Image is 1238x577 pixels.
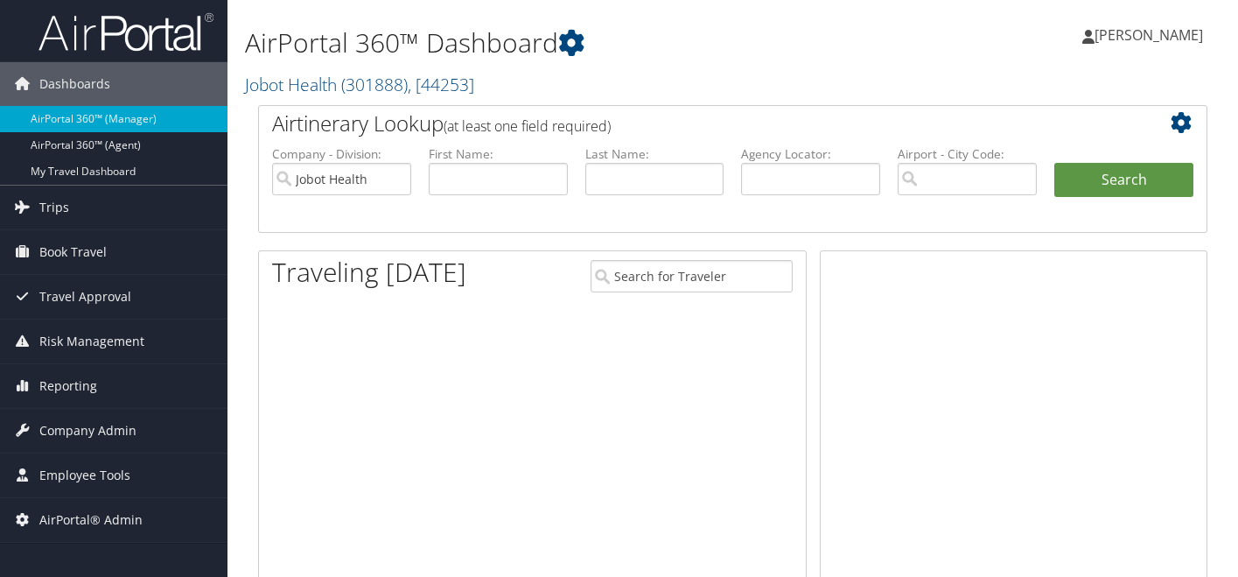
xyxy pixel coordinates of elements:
label: Company - Division: [272,145,411,163]
span: Dashboards [39,62,110,106]
h1: Traveling [DATE] [272,254,466,291]
input: Search for Traveler [591,260,792,292]
span: AirPortal® Admin [39,498,143,542]
label: Last Name: [585,145,724,163]
img: airportal-logo.png [38,11,213,53]
span: Travel Approval [39,275,131,319]
span: Book Travel [39,230,107,274]
span: Company Admin [39,409,136,453]
a: Jobot Health [245,73,474,96]
label: Airport - City Code: [898,145,1037,163]
span: ( 301888 ) [341,73,408,96]
label: Agency Locator: [741,145,880,163]
label: First Name: [429,145,568,163]
span: Risk Management [39,320,144,363]
span: (at least one field required) [444,116,611,136]
span: , [ 44253 ] [408,73,474,96]
h1: AirPortal 360™ Dashboard [245,25,895,61]
span: [PERSON_NAME] [1095,25,1203,45]
span: Reporting [39,364,97,408]
span: Employee Tools [39,454,130,497]
button: Search [1054,163,1193,198]
a: [PERSON_NAME] [1082,9,1221,61]
h2: Airtinerary Lookup [272,109,1115,138]
span: Trips [39,186,69,229]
